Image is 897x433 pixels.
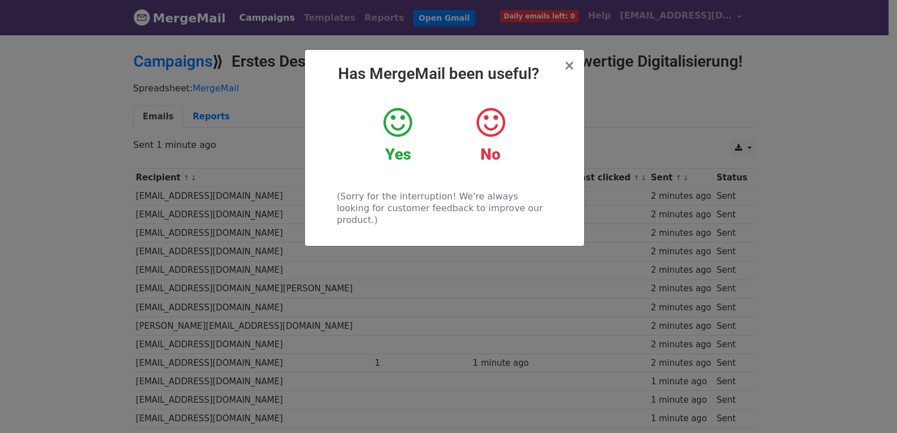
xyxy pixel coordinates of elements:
span: × [563,58,575,73]
h2: Has MergeMail been useful? [314,64,575,83]
a: Yes [360,106,436,164]
a: No [452,106,528,164]
p: (Sorry for the interruption! We're always looking for customer feedback to improve our product.) [337,190,552,226]
strong: No [480,145,501,164]
strong: Yes [385,145,411,164]
button: Close [563,59,575,72]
